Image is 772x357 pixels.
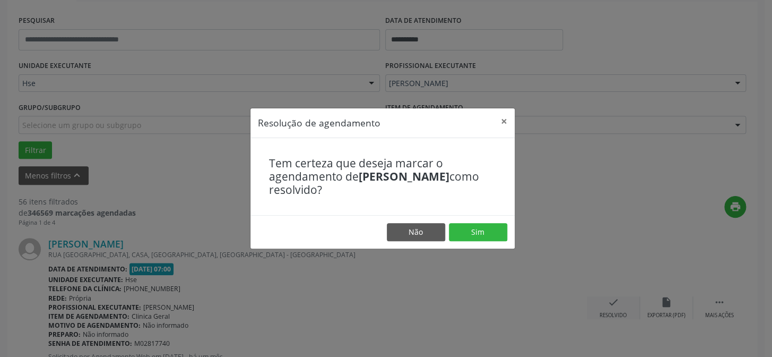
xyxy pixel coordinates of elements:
[493,108,515,134] button: Close
[387,223,445,241] button: Não
[269,157,496,197] h4: Tem certeza que deseja marcar o agendamento de como resolvido?
[359,169,449,184] b: [PERSON_NAME]
[449,223,507,241] button: Sim
[258,116,380,130] h5: Resolução de agendamento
